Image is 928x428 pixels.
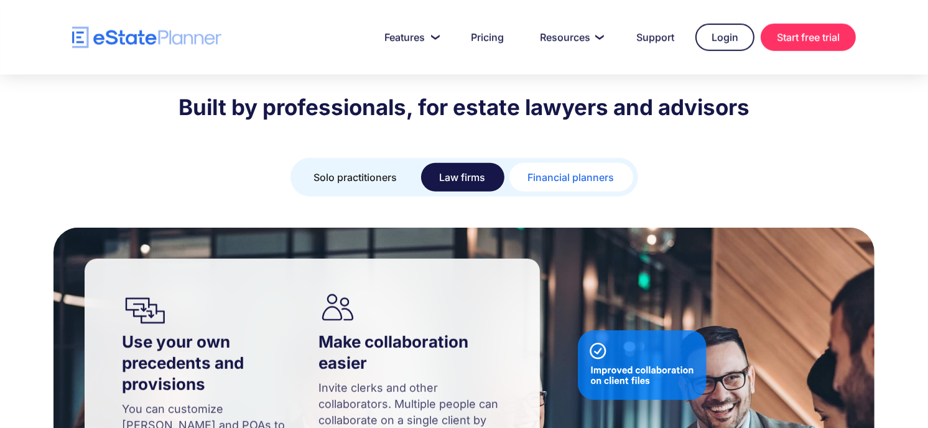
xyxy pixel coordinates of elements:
h2: Built by professionals, for estate lawyers and advisors [72,93,856,121]
img: icon of estate templates [122,290,277,325]
div: Law firms [440,169,486,186]
img: icon highlighting how eState Planner improve collaboration among estate lawyers [318,290,474,325]
div: Solo practitioners [314,169,397,186]
a: Support [621,25,689,50]
a: home [72,27,221,49]
a: Start free trial [761,24,856,51]
a: Features [369,25,450,50]
a: Login [695,24,754,51]
a: Resources [525,25,615,50]
div: Financial planners [528,169,615,186]
h4: Make collaboration easier [318,332,503,374]
a: Pricing [456,25,519,50]
h4: Use your own precedents and provisions [122,332,306,395]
